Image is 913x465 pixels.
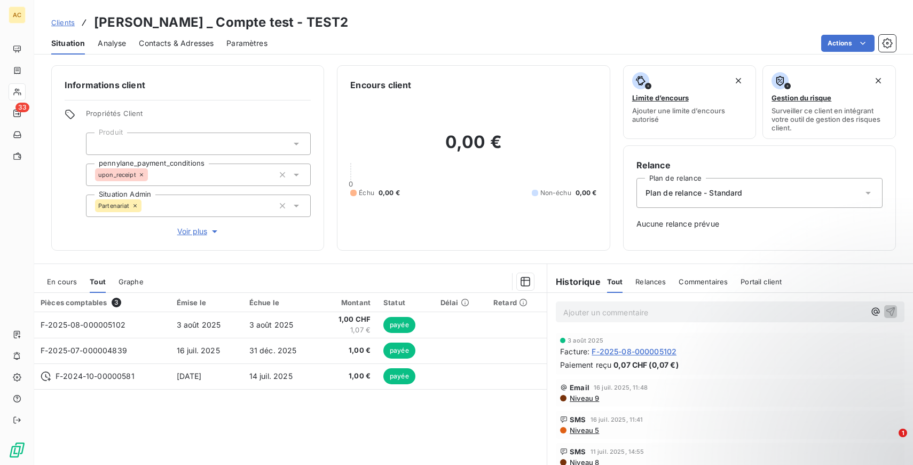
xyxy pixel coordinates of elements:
[90,277,106,286] span: Tout
[98,203,130,209] span: Partenariat
[177,346,220,355] span: 16 juil. 2025
[569,426,599,435] span: Niveau 5
[112,298,121,307] span: 3
[51,38,85,49] span: Situation
[636,159,883,172] h6: Relance
[699,361,913,436] iframe: Intercom notifications message
[623,65,757,139] button: Limite d’encoursAjouter une limite d’encours autorisé
[569,394,599,402] span: Niveau 9
[9,441,26,459] img: Logo LeanPay
[379,188,400,198] span: 0,00 €
[86,109,311,124] span: Propriétés Client
[632,94,689,102] span: Limite d’encours
[383,368,415,384] span: payée
[383,343,415,359] span: payée
[94,13,348,32] h3: [PERSON_NAME] _ Compte test - TEST2
[41,346,127,355] span: F-2025-07-000004839
[570,415,586,424] span: SMS
[899,429,907,437] span: 1
[86,226,311,237] button: Voir plus
[591,416,643,423] span: 16 juil. 2025, 11:41
[762,65,896,139] button: Gestion du risqueSurveiller ce client en intégrant votre outil de gestion des risques client.
[15,103,29,112] span: 33
[821,35,875,52] button: Actions
[592,346,676,357] span: F-2025-08-000005102
[607,277,623,286] span: Tout
[349,180,353,188] span: 0
[741,277,782,286] span: Portail client
[440,298,481,307] div: Délai
[383,298,428,307] div: Statut
[249,346,297,355] span: 31 déc. 2025
[350,79,411,91] h6: Encours client
[594,384,648,391] span: 16 juil. 2025, 11:48
[9,6,26,24] div: AC
[772,94,831,102] span: Gestion du risque
[570,383,589,392] span: Email
[226,38,267,49] span: Paramètres
[51,18,75,27] span: Clients
[51,17,75,28] a: Clients
[98,38,126,49] span: Analyse
[177,371,202,381] span: [DATE]
[679,277,728,286] span: Commentaires
[326,371,371,382] span: 1,00 €
[326,325,371,336] span: 1,07 €
[249,320,294,329] span: 3 août 2025
[148,170,156,180] input: Ajouter une valeur
[95,139,104,149] input: Ajouter une valeur
[9,105,25,122] a: 33
[326,314,371,325] span: 1,00 CHF
[383,317,415,333] span: payée
[636,219,883,229] span: Aucune relance prévue
[493,298,540,307] div: Retard
[635,277,666,286] span: Relances
[119,277,144,286] span: Graphe
[359,188,374,198] span: Échu
[547,275,601,288] h6: Historique
[65,79,311,91] h6: Informations client
[41,298,164,307] div: Pièces comptables
[177,320,221,329] span: 3 août 2025
[350,131,596,164] h2: 0,00 €
[177,298,237,307] div: Émise le
[772,106,887,132] span: Surveiller ce client en intégrant votre outil de gestion des risques client.
[560,359,611,370] span: Paiement reçu
[646,188,743,198] span: Plan de relance - Standard
[632,106,747,123] span: Ajouter une limite d’encours autorisé
[139,38,214,49] span: Contacts & Adresses
[568,337,603,344] span: 3 août 2025
[326,298,371,307] div: Montant
[591,448,644,455] span: 11 juil. 2025, 14:55
[56,371,135,382] span: F-2024-10-00000581
[540,188,571,198] span: Non-échu
[141,201,150,211] input: Ajouter une valeur
[177,226,220,237] span: Voir plus
[877,429,902,454] iframe: Intercom live chat
[98,172,136,178] span: upon_receipt
[326,345,371,356] span: 1,00 €
[249,298,313,307] div: Échue le
[570,447,586,456] span: SMS
[560,346,589,357] span: Facture :
[41,320,125,329] span: F-2025-08-000005102
[249,371,293,381] span: 14 juil. 2025
[576,188,597,198] span: 0,00 €
[613,359,679,370] span: 0,07 CHF (0,07 €)
[47,277,77,286] span: En cours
